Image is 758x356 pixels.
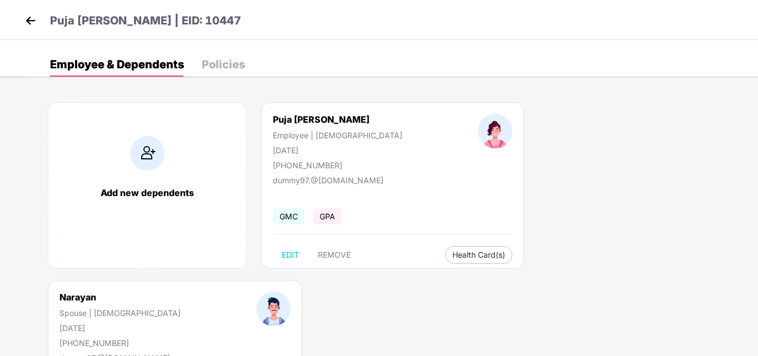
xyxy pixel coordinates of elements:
[273,208,305,224] span: GMC
[313,208,342,224] span: GPA
[59,308,181,318] div: Spouse | [DEMOGRAPHIC_DATA]
[282,250,299,259] span: EDIT
[318,250,351,259] span: REMOVE
[50,59,184,70] div: Employee & Dependents
[273,246,308,264] button: EDIT
[273,176,384,185] div: dummy97.@[DOMAIN_NAME]
[256,292,291,326] img: profileImage
[309,246,360,264] button: REMOVE
[59,323,181,333] div: [DATE]
[273,114,402,125] div: Puja [PERSON_NAME]
[273,161,402,170] div: [PHONE_NUMBER]
[22,12,39,29] img: back
[478,114,512,148] img: profileImage
[273,131,402,140] div: Employee | [DEMOGRAPHIC_DATA]
[59,187,235,198] div: Add new dependents
[273,146,402,155] div: [DATE]
[50,12,241,29] p: Puja [PERSON_NAME] | EID: 10447
[59,338,181,348] div: [PHONE_NUMBER]
[452,252,505,258] span: Health Card(s)
[59,292,181,303] div: Narayan
[202,59,245,70] div: Policies
[130,136,164,171] img: addIcon
[445,246,512,264] button: Health Card(s)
